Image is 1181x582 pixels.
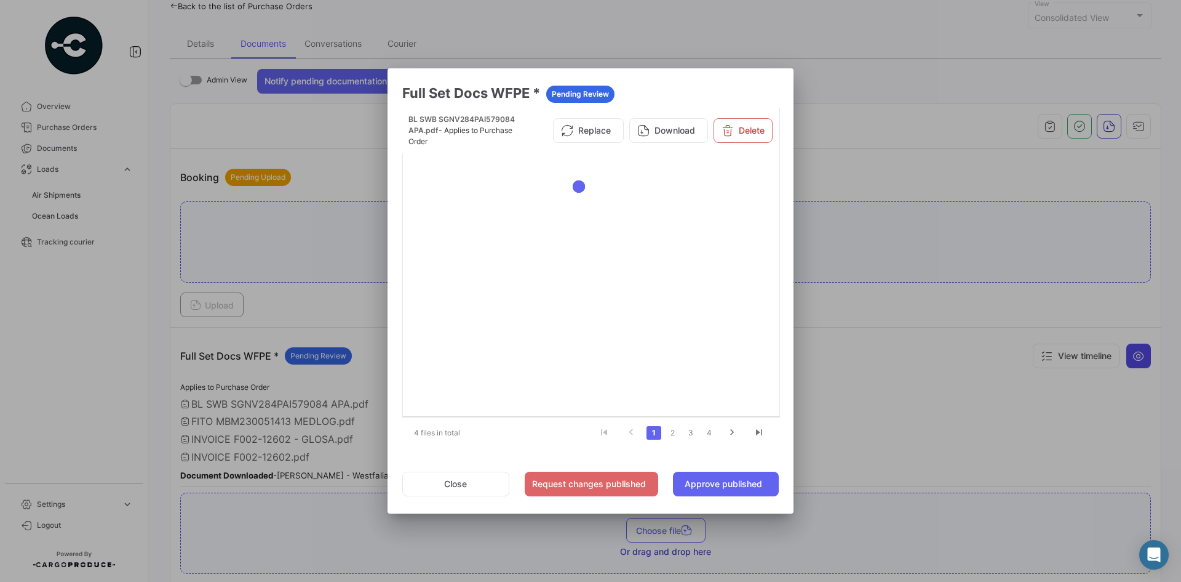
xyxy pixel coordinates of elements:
button: Request changes published [525,472,658,496]
li: page 2 [663,422,682,443]
a: go to previous page [619,426,643,440]
a: go to last page [747,426,771,440]
a: 2 [665,426,680,440]
span: Pending Review [552,89,609,100]
span: - Applies to Purchase Order [408,126,512,146]
a: 3 [683,426,698,440]
button: Download [629,118,708,143]
button: Close [402,472,509,496]
a: 4 [702,426,717,440]
li: page 4 [700,422,718,443]
h3: Full Set Docs WFPE * [402,83,779,103]
div: Abrir Intercom Messenger [1139,540,1169,570]
button: Delete [714,118,773,143]
li: page 3 [682,422,700,443]
span: BL SWB SGNV284PAI579084 APA.pdf [408,115,515,135]
li: page 1 [645,422,663,443]
a: 1 [646,426,661,440]
div: 4 files in total [402,418,504,448]
button: Replace [553,118,624,143]
a: go to first page [592,426,616,440]
a: go to next page [720,426,744,440]
button: Approve published [673,472,779,496]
